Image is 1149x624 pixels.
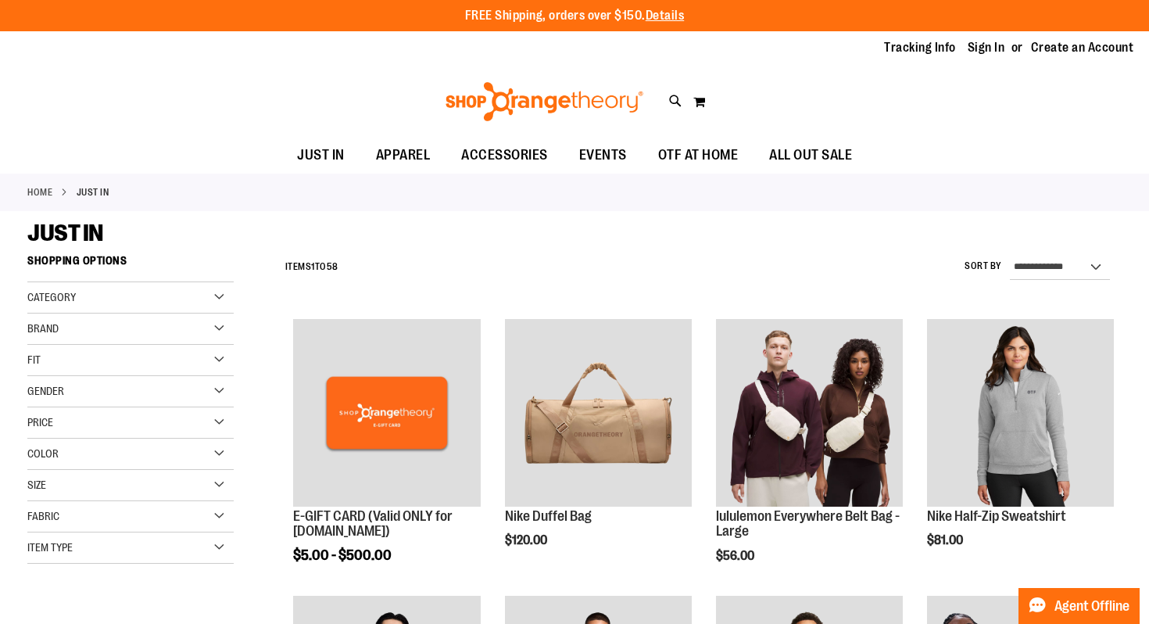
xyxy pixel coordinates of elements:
div: product [497,311,700,587]
span: APPAREL [376,138,431,173]
button: Agent Offline [1018,588,1140,624]
span: Color [27,447,59,460]
img: Nike Duffel Bag [505,319,692,506]
img: Shop Orangetheory [443,82,646,121]
img: lululemon Everywhere Belt Bag - Large [716,319,903,506]
span: ALL OUT SALE [769,138,852,173]
span: Agent Offline [1054,599,1129,614]
a: Nike Duffel Bag [505,319,692,508]
span: $120.00 [505,533,549,547]
img: E-GIFT CARD (Valid ONLY for ShopOrangetheory.com) [293,319,480,506]
span: JUST IN [297,138,345,173]
span: ACCESSORIES [461,138,548,173]
a: E-GIFT CARD (Valid ONLY for ShopOrangetheory.com) [293,319,480,508]
span: Item Type [27,541,73,554]
a: Details [646,9,685,23]
strong: JUST IN [77,185,109,199]
a: Tracking Info [884,39,956,56]
img: Nike Half-Zip Sweatshirt [927,319,1114,506]
span: Fabric [27,510,59,522]
span: Category [27,291,76,303]
a: lululemon Everywhere Belt Bag - Large [716,508,900,540]
span: $5.00 - $500.00 [293,547,392,563]
a: E-GIFT CARD (Valid ONLY for [DOMAIN_NAME]) [293,508,453,540]
div: product [285,311,488,603]
h2: Items to [285,255,338,279]
span: Size [27,479,46,491]
a: Nike Half-Zip Sweatshirt [927,319,1114,508]
span: Gender [27,385,64,397]
span: 1 [311,261,315,272]
a: Sign In [968,39,1005,56]
span: 58 [327,261,338,272]
span: Brand [27,322,59,335]
span: $81.00 [927,533,965,547]
div: product [919,311,1122,587]
a: Home [27,185,52,199]
strong: Shopping Options [27,247,234,282]
span: Fit [27,353,41,366]
label: Sort By [965,260,1002,273]
a: Create an Account [1031,39,1134,56]
p: FREE Shipping, orders over $150. [465,7,685,25]
span: EVENTS [579,138,627,173]
a: Nike Half-Zip Sweatshirt [927,508,1066,524]
div: product [708,311,911,603]
a: Nike Duffel Bag [505,508,592,524]
span: OTF AT HOME [658,138,739,173]
span: JUST IN [27,220,103,246]
span: $56.00 [716,549,757,563]
a: lululemon Everywhere Belt Bag - Large [716,319,903,508]
span: Price [27,416,53,429]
